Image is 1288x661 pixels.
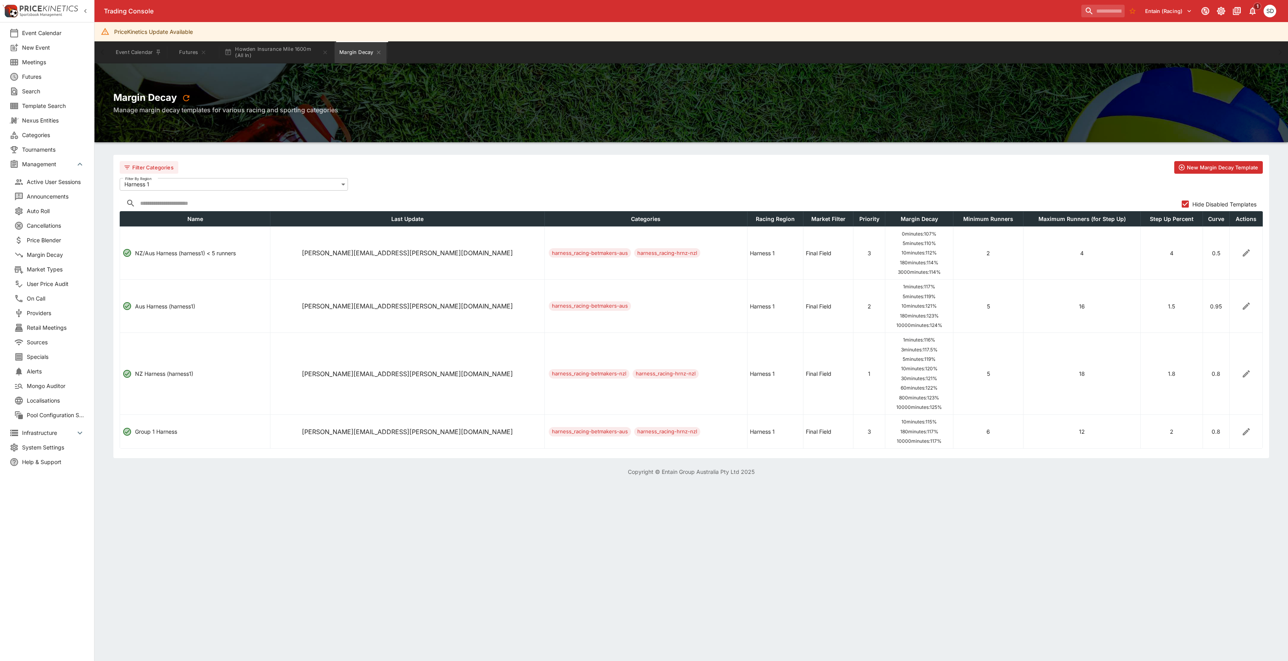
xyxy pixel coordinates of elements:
p: NZ Harness (harness1) [135,369,193,378]
span: Template Search [22,102,85,110]
td: 2 [853,280,885,333]
button: Toggle light/dark mode [1214,4,1228,18]
button: Filter Categories [120,161,178,174]
td: 5 [953,280,1023,333]
p: 2025-04-15 08:38:38 +10:00 [273,248,542,258]
td: 18 [1023,333,1141,415]
th: Curve [1203,212,1230,227]
span: Event Calendar [22,29,85,37]
svg: [missing translation: 'screens.management.products.margindecay.templateEnabled'] [122,369,132,379]
span: harness_racing-hrnz-nzl [633,370,699,378]
span: Providers [27,309,85,317]
ul: 10000 minutes: 117 % [888,436,951,446]
td: 0.5 [1203,227,1230,280]
ul: 10 minutes: 115 % [888,417,951,427]
ul: 10000 minutes: 125 % [888,403,951,412]
th: Racing Region [748,212,803,227]
ul: 800 minutes: 123 % [888,393,951,402]
td: Final Field [803,227,853,280]
img: Sportsbook Management [20,13,62,17]
span: Nexus Entities [22,116,85,124]
p: NZ/Aus Harness (harness1) < 5 runners [135,249,236,257]
td: 0.95 [1203,280,1230,333]
td: 4 [1023,227,1141,280]
span: harness_racing-betmakers-aus [549,428,631,436]
td: 1 [853,333,885,415]
span: Help & Support [22,458,85,466]
span: User Price Audit [27,280,85,288]
span: Localisations [27,396,85,405]
button: No Bookmarks [1126,5,1139,17]
button: Edit [1239,425,1253,439]
td: Harness 1 [748,333,803,415]
svg: [missing translation: 'screens.management.products.margindecay.templateEnabled'] [122,427,132,436]
img: PriceKinetics Logo [2,3,18,19]
button: Edit [1239,299,1253,313]
p: 2025-05-13 11:23:14 +10:00 [273,427,542,436]
ul: 10 minutes: 121 % [888,301,951,311]
div: Harness 1 [120,178,348,191]
img: PriceKinetics [20,6,78,11]
div: Stuart Dibb [1264,5,1276,17]
span: Search [22,87,85,95]
ul: 180 minutes: 114 % [888,258,951,267]
th: Last Update [270,212,545,227]
td: 16 [1023,280,1141,333]
ul: 1 minutes: 117 % [888,282,951,292]
td: 1.8 [1141,333,1203,415]
button: Stuart Dibb [1261,2,1279,20]
button: refresh [179,91,193,105]
td: Final Field [803,280,853,333]
span: Cancellations [27,221,85,230]
button: Notifications [1245,4,1260,18]
span: Auto Roll [27,207,85,215]
p: Group 1 Harness [135,427,177,436]
td: Final Field [803,415,853,449]
th: Priority [853,212,885,227]
span: harness_racing-betmakers-aus [549,249,631,257]
span: Pool Configuration Sets [27,411,85,419]
span: Margin Decay [27,251,85,259]
ul: 3000 minutes: 114 % [888,267,951,277]
td: 3 [853,415,885,449]
p: Aus Harness (harness1) [135,302,195,310]
label: Filter By Region [125,175,152,184]
td: Harness 1 [748,415,803,449]
td: 0.8 [1203,415,1230,449]
ul: 180 minutes: 117 % [888,427,951,436]
th: Categories [544,212,747,227]
th: Minimum Runners [953,212,1023,227]
td: Harness 1 [748,280,803,333]
span: Name [179,214,212,224]
td: 12 [1023,415,1141,449]
span: Mongo Auditor [27,382,85,390]
button: Margin Decay [335,41,387,63]
ul: 5 minutes: 119 % [888,355,951,364]
button: Edit [1239,367,1253,381]
h2: Margin Decay [113,91,1269,105]
td: 2 [1141,415,1203,449]
ul: 3 minutes: 117.5 % [888,345,951,354]
span: Hide Disabled Templates [1192,200,1257,208]
span: Alerts [27,367,85,375]
td: 4 [1141,227,1203,280]
button: Connected to PK [1198,4,1212,18]
td: Harness 1 [748,227,803,280]
button: Select Tenant [1140,5,1197,17]
input: search [1081,5,1125,17]
ul: 10 minutes: 112 % [888,248,951,258]
span: 1 [1253,2,1262,10]
ul: 5 minutes: 110 % [888,239,951,248]
td: 2 [953,227,1023,280]
span: harness_racing-hrnz-nzl [634,249,700,257]
button: Futures [168,41,218,63]
h6: Manage margin decay templates for various racing and sporting categories [113,105,1269,115]
ul: 60 minutes: 122 % [888,383,951,393]
span: Infrastructure [22,429,75,437]
td: 0.8 [1203,333,1230,415]
p: 2025-06-17 13:43:59 +10:00 [273,301,542,311]
span: Futures [22,72,85,81]
span: Announcements [27,192,85,201]
span: Market Types [27,265,85,273]
th: Step Up Percent [1141,212,1203,227]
